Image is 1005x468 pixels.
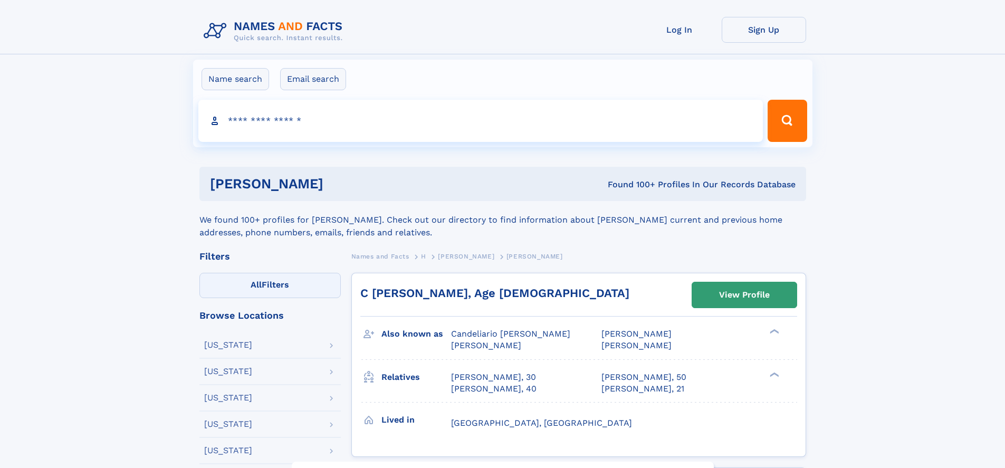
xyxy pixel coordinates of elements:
[421,250,426,263] a: H
[421,253,426,260] span: H
[767,371,780,378] div: ❯
[251,280,262,290] span: All
[381,411,451,429] h3: Lived in
[210,177,466,190] h1: [PERSON_NAME]
[204,394,252,402] div: [US_STATE]
[719,283,770,307] div: View Profile
[204,446,252,455] div: [US_STATE]
[199,17,351,45] img: Logo Names and Facts
[202,68,269,90] label: Name search
[767,328,780,335] div: ❯
[204,367,252,376] div: [US_STATE]
[280,68,346,90] label: Email search
[451,340,521,350] span: [PERSON_NAME]
[692,282,797,308] a: View Profile
[204,341,252,349] div: [US_STATE]
[465,179,796,190] div: Found 100+ Profiles In Our Records Database
[451,383,537,395] a: [PERSON_NAME], 40
[199,201,806,239] div: We found 100+ profiles for [PERSON_NAME]. Check out our directory to find information about [PERS...
[438,250,494,263] a: [PERSON_NAME]
[451,371,536,383] a: [PERSON_NAME], 30
[360,286,629,300] a: C [PERSON_NAME], Age [DEMOGRAPHIC_DATA]
[601,383,684,395] a: [PERSON_NAME], 21
[722,17,806,43] a: Sign Up
[451,329,570,339] span: Candeliario [PERSON_NAME]
[199,252,341,261] div: Filters
[637,17,722,43] a: Log In
[199,273,341,298] label: Filters
[351,250,409,263] a: Names and Facts
[601,371,686,383] a: [PERSON_NAME], 50
[198,100,763,142] input: search input
[199,311,341,320] div: Browse Locations
[204,420,252,428] div: [US_STATE]
[438,253,494,260] span: [PERSON_NAME]
[601,340,672,350] span: [PERSON_NAME]
[506,253,563,260] span: [PERSON_NAME]
[768,100,807,142] button: Search Button
[381,325,451,343] h3: Also known as
[451,418,632,428] span: [GEOGRAPHIC_DATA], [GEOGRAPHIC_DATA]
[601,329,672,339] span: [PERSON_NAME]
[381,368,451,386] h3: Relatives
